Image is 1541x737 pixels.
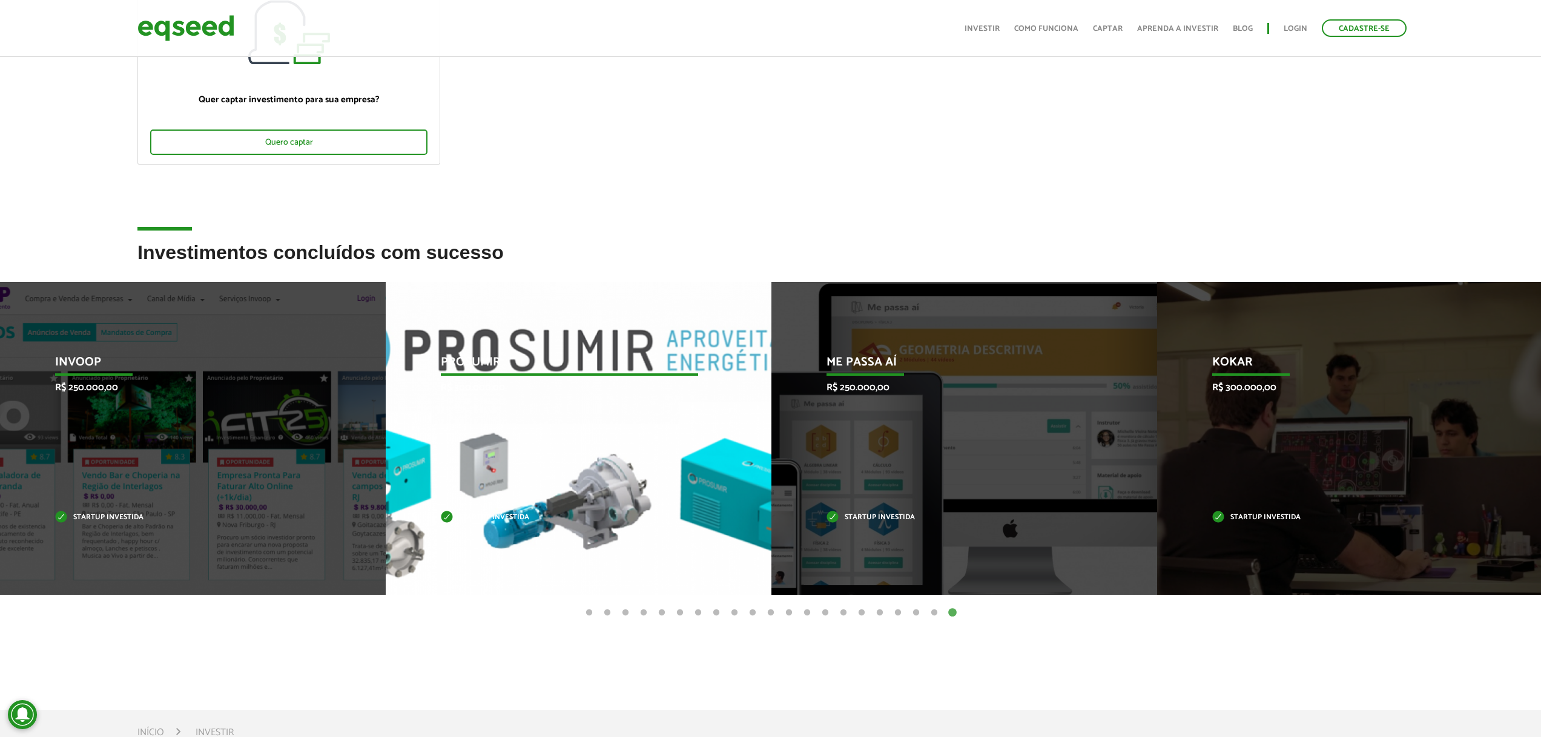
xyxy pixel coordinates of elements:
button: 19 of 21 [910,607,922,619]
a: Captar [1093,25,1123,33]
button: 20 of 21 [928,607,940,619]
p: Me Passa Aí [827,355,1084,376]
p: Quer captar investimento para sua empresa? [150,94,427,105]
button: 13 of 21 [801,607,813,619]
button: 17 of 21 [874,607,886,619]
p: Invoop [55,355,312,376]
a: Login [1284,25,1307,33]
a: Investir [965,25,1000,33]
button: 18 of 21 [892,607,904,619]
button: 7 of 21 [692,607,704,619]
img: EqSeed [137,12,234,44]
a: Aprenda a investir [1137,25,1218,33]
div: Quero captar [150,129,427,155]
button: 15 of 21 [837,607,850,619]
button: 3 of 21 [619,607,632,619]
p: R$ 300.000,00 [441,382,698,393]
button: 16 of 21 [856,607,868,619]
h2: Investimentos concluídos com sucesso [137,242,1404,281]
button: 2 of 21 [601,607,613,619]
p: Prosumir [441,355,698,376]
p: Startup investida [441,514,698,521]
button: 8 of 21 [710,607,722,619]
button: 1 of 21 [583,607,595,619]
button: 9 of 21 [728,607,741,619]
p: R$ 300.000,00 [1212,382,1470,393]
a: Cadastre-se [1322,19,1407,37]
button: 4 of 21 [638,607,650,619]
a: Como funciona [1014,25,1078,33]
p: Startup investida [827,514,1084,521]
p: Startup investida [55,514,312,521]
button: 5 of 21 [656,607,668,619]
button: 21 of 21 [946,607,959,619]
p: Startup investida [1212,514,1470,521]
p: Kokar [1212,355,1470,376]
button: 14 of 21 [819,607,831,619]
p: R$ 250.000,00 [55,382,312,393]
button: 6 of 21 [674,607,686,619]
button: 11 of 21 [765,607,777,619]
button: 12 of 21 [783,607,795,619]
button: 10 of 21 [747,607,759,619]
a: Blog [1233,25,1253,33]
p: R$ 250.000,00 [827,382,1084,393]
